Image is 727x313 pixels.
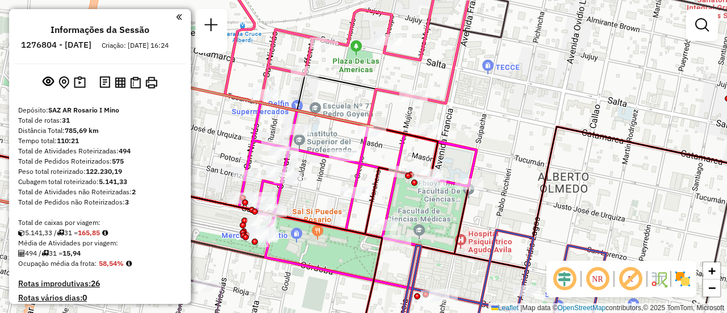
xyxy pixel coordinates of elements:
[21,40,91,50] h6: 1276804 - [DATE]
[112,157,124,165] strong: 575
[200,14,223,39] a: Nova sessão e pesquisa
[99,177,127,186] strong: 5.141,33
[551,265,578,293] span: Ocultar deslocamento
[41,250,49,257] i: Total de rotas
[18,250,25,257] i: Total de Atividades
[119,147,131,155] strong: 494
[132,187,136,196] strong: 2
[18,259,97,268] span: Ocupação média da frota:
[18,238,182,248] div: Média de Atividades por viagem:
[18,126,182,136] div: Distância Total:
[112,74,128,90] button: Visualizar relatório de Roteirização
[674,270,692,288] img: Exibir/Ocultar setores
[65,126,99,135] strong: 785,69 km
[91,278,100,289] strong: 26
[18,136,182,146] div: Tempo total:
[72,74,88,91] button: Painel de Sugestão
[584,265,611,293] span: Ocultar NR
[57,136,79,145] strong: 110:21
[691,14,713,36] a: Exibir filtros
[40,73,56,91] button: Exibir sessão original
[650,270,668,288] img: Fluxo de ruas
[126,260,132,267] em: Média calculada utilizando a maior ocupação (%Peso ou %Cubagem) de cada rota da sessão. Rotas cro...
[102,229,108,236] i: Meta Caixas/viagem: 266,08 Diferença: -100,23
[708,264,716,278] span: +
[18,187,182,197] div: Total de Atividades não Roteirizadas:
[86,167,122,176] strong: 122.230,19
[99,259,124,268] strong: 58,54%
[18,228,182,238] div: 5.141,33 / 31 =
[48,106,119,114] strong: SAZ AR Rosario I Mino
[708,281,716,295] span: −
[18,105,182,115] div: Depósito:
[62,249,81,257] strong: 15,94
[176,10,182,23] a: Clique aqui para minimizar o painel
[97,40,173,51] div: Criação: [DATE] 16:24
[520,304,522,312] span: |
[82,293,87,303] strong: 0
[491,304,519,312] a: Leaflet
[18,293,182,303] h4: Rotas vários dias:
[703,262,720,279] a: Zoom in
[18,279,182,289] h4: Rotas improdutivas:
[18,146,182,156] div: Total de Atividades Roteirizadas:
[18,177,182,187] div: Cubagem total roteirizado:
[143,74,160,91] button: Imprimir Rotas
[488,303,727,313] div: Map data © contributors,© 2025 TomTom, Microsoft
[18,166,182,177] div: Peso total roteirizado:
[51,24,149,35] h4: Informações da Sessão
[125,198,129,206] strong: 3
[18,218,182,228] div: Total de caixas por viagem:
[62,116,70,124] strong: 31
[57,229,64,236] i: Total de rotas
[128,74,143,91] button: Visualizar Romaneio
[18,115,182,126] div: Total de rotas:
[18,248,182,258] div: 494 / 31 =
[97,74,112,91] button: Logs desbloquear sessão
[56,74,72,91] button: Centralizar mapa no depósito ou ponto de apoio
[78,228,100,237] strong: 165,85
[18,156,182,166] div: Total de Pedidos Roteirizados:
[18,229,25,236] i: Cubagem total roteirizado
[18,197,182,207] div: Total de Pedidos não Roteirizados:
[617,265,644,293] span: Exibir rótulo
[703,279,720,297] a: Zoom out
[558,304,606,312] a: OpenStreetMap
